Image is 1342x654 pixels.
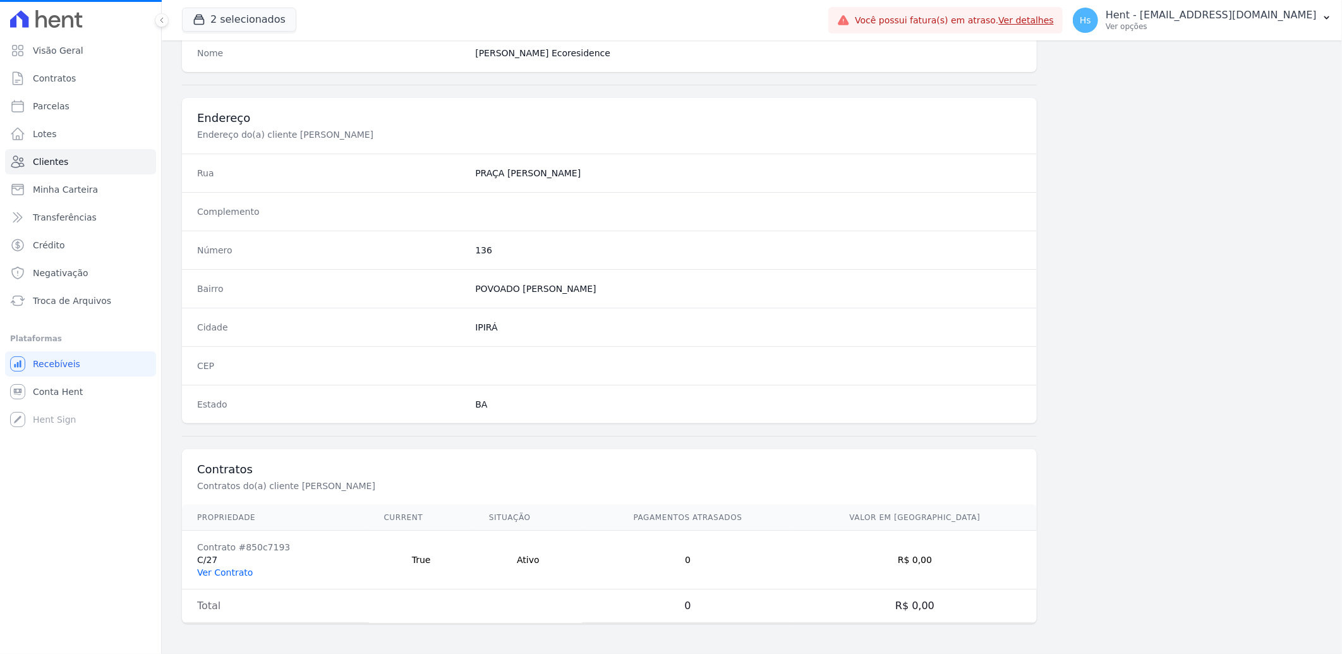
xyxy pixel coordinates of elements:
dd: PRAÇA [PERSON_NAME] [475,167,1022,179]
dd: IPIRÁ [475,321,1022,334]
td: 0 [583,531,793,590]
span: Troca de Arquivos [33,294,111,307]
th: Valor em [GEOGRAPHIC_DATA] [793,505,1037,531]
h3: Contratos [197,462,1022,477]
a: Minha Carteira [5,177,156,202]
td: Total [182,590,369,623]
th: Situação [474,505,583,531]
span: Parcelas [33,100,70,112]
span: Conta Hent [33,385,83,398]
a: Contratos [5,66,156,91]
a: Negativação [5,260,156,286]
dt: Número [197,244,465,257]
a: Ver detalhes [998,15,1054,25]
th: Propriedade [182,505,369,531]
p: Endereço do(a) cliente [PERSON_NAME] [197,128,622,141]
dd: POVOADO [PERSON_NAME] [475,282,1022,295]
button: 2 selecionados [182,8,296,32]
span: Crédito [33,239,65,251]
dd: [PERSON_NAME] Ecoresidence [475,47,1022,59]
dd: BA [475,398,1022,411]
div: Contrato #850c7193 [197,541,354,554]
span: Transferências [33,211,97,224]
span: Lotes [33,128,57,140]
span: Clientes [33,155,68,168]
span: Negativação [33,267,88,279]
dt: Bairro [197,282,465,295]
span: Visão Geral [33,44,83,57]
th: Current [369,505,474,531]
dd: 136 [475,244,1022,257]
a: Troca de Arquivos [5,288,156,313]
a: Visão Geral [5,38,156,63]
td: True [369,531,474,590]
div: Plataformas [10,331,151,346]
h3: Endereço [197,111,1022,126]
span: Hs [1080,16,1091,25]
td: 0 [583,590,793,623]
span: Contratos [33,72,76,85]
p: Contratos do(a) cliente [PERSON_NAME] [197,480,622,492]
a: Recebíveis [5,351,156,377]
a: Transferências [5,205,156,230]
a: Clientes [5,149,156,174]
dt: Estado [197,398,465,411]
dt: Rua [197,167,465,179]
button: Hs Hent - [EMAIL_ADDRESS][DOMAIN_NAME] Ver opções [1063,3,1342,38]
a: Ver Contrato [197,567,253,578]
a: Lotes [5,121,156,147]
td: R$ 0,00 [793,590,1037,623]
dt: Nome [197,47,465,59]
a: Parcelas [5,94,156,119]
span: Você possui fatura(s) em atraso. [855,14,1054,27]
a: Crédito [5,233,156,258]
p: Hent - [EMAIL_ADDRESS][DOMAIN_NAME] [1106,9,1317,21]
a: Conta Hent [5,379,156,404]
span: Minha Carteira [33,183,98,196]
p: Ver opções [1106,21,1317,32]
td: C/27 [182,531,369,590]
td: Ativo [474,531,583,590]
dt: CEP [197,360,465,372]
th: Pagamentos Atrasados [583,505,793,531]
span: Recebíveis [33,358,80,370]
td: R$ 0,00 [793,531,1037,590]
dt: Complemento [197,205,465,218]
dt: Cidade [197,321,465,334]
